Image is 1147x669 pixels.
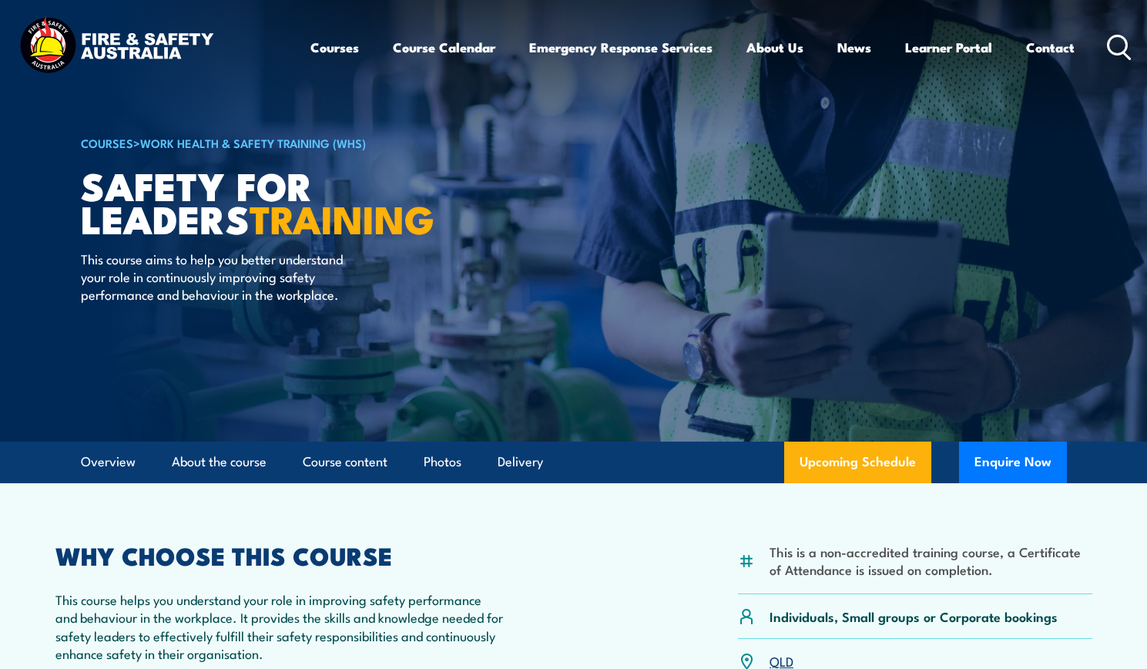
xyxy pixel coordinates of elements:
a: Delivery [498,442,543,482]
h6: > [81,133,461,152]
li: This is a non-accredited training course, a Certificate of Attendance is issued on completion. [770,543,1092,579]
a: Upcoming Schedule [784,442,931,483]
a: Courses [310,27,359,68]
a: COURSES [81,134,133,151]
a: About the course [172,442,267,482]
a: News [837,27,871,68]
h1: Safety For Leaders [81,168,461,234]
a: Course Calendar [393,27,495,68]
a: Photos [424,442,461,482]
a: Emergency Response Services [529,27,713,68]
button: Enquire Now [959,442,1067,483]
p: This course helps you understand your role in improving safety performance and behaviour in the w... [55,590,505,663]
strong: TRAINING [250,188,434,247]
a: Contact [1026,27,1075,68]
p: This course aims to help you better understand your role in continuously improving safety perform... [81,250,362,304]
a: Course content [303,442,387,482]
a: Overview [81,442,136,482]
a: About Us [746,27,803,68]
a: Work Health & Safety Training (WHS) [140,134,366,151]
h2: WHY CHOOSE THIS COURSE [55,544,505,566]
a: Learner Portal [905,27,992,68]
p: Individuals, Small groups or Corporate bookings [770,607,1058,625]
